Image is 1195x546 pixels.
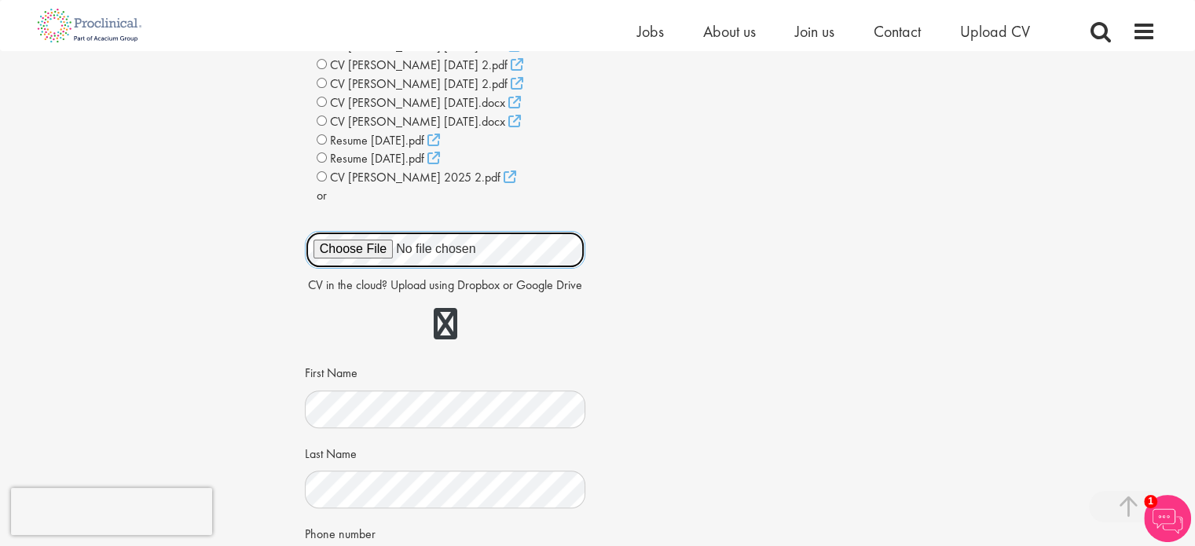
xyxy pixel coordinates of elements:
[330,113,505,130] span: CV [PERSON_NAME] [DATE].docx
[305,520,376,544] label: Phone number
[1144,495,1157,508] span: 1
[305,359,357,383] label: First Name
[305,440,357,464] label: Last Name
[305,277,586,295] p: CV in the cloud? Upload using Dropbox or Google Drive
[1144,495,1191,542] img: Chatbot
[330,94,505,111] span: CV [PERSON_NAME] [DATE].docx
[703,21,756,42] a: About us
[330,150,424,167] span: Resume [DATE].pdf
[960,21,1030,42] a: Upload CV
[330,169,500,185] span: CV [PERSON_NAME] 2025 2.pdf
[330,132,424,148] span: Resume [DATE].pdf
[317,187,574,205] p: or
[330,75,508,92] span: CV [PERSON_NAME] [DATE] 2.pdf
[874,21,921,42] a: Contact
[795,21,834,42] a: Join us
[11,488,212,535] iframe: reCAPTCHA
[637,21,664,42] a: Jobs
[330,57,508,73] span: CV [PERSON_NAME] [DATE] 2.pdf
